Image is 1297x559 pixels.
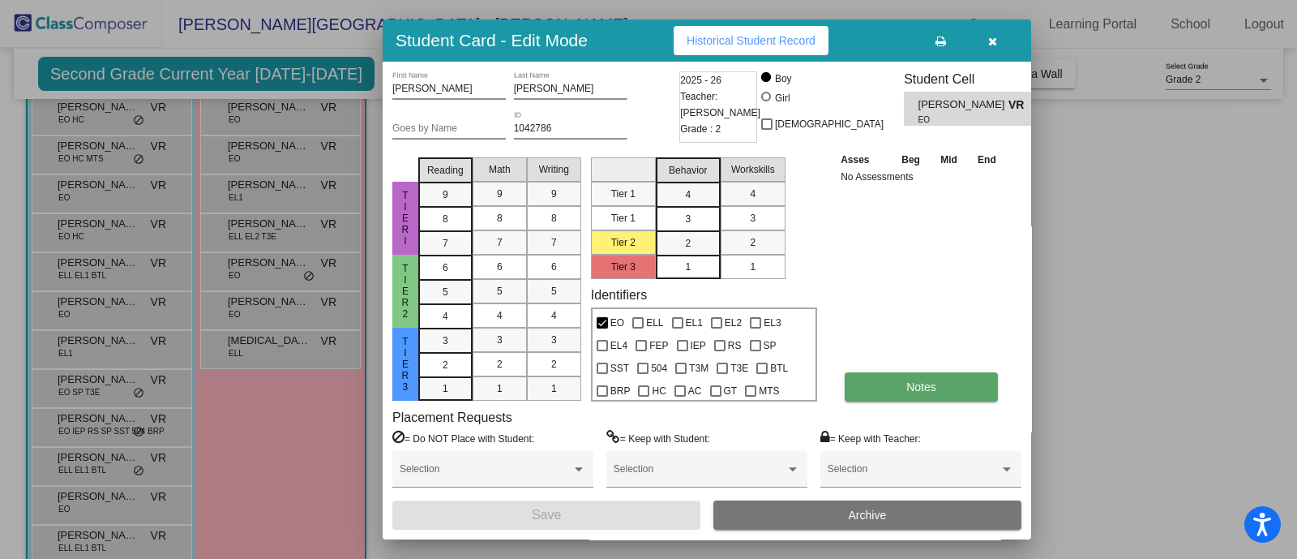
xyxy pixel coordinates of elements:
[918,114,997,126] span: EO
[539,162,569,177] span: Writing
[551,187,557,201] span: 9
[392,430,534,446] label: = Do NOT Place with Student:
[713,501,1021,530] button: Archive
[680,72,721,88] span: 2025 - 26
[685,260,691,274] span: 1
[398,190,413,247] span: TierI
[497,260,503,274] span: 6
[497,333,503,347] span: 3
[770,359,788,378] span: BTL
[652,381,666,401] span: HC
[685,187,691,202] span: 4
[759,381,779,401] span: MTS
[837,169,1007,185] td: No Assessments
[443,187,448,202] span: 9
[551,235,557,250] span: 7
[750,211,756,226] span: 3
[497,187,503,201] span: 9
[774,71,792,86] div: Boy
[731,162,775,177] span: Workskills
[691,336,706,355] span: IEP
[392,123,506,135] input: goes by name
[685,236,691,251] span: 2
[931,151,967,169] th: Mid
[649,336,668,355] span: FEP
[497,357,503,372] span: 2
[497,381,503,396] span: 1
[443,236,448,251] span: 7
[764,336,777,355] span: SP
[646,313,663,333] span: ELL
[687,34,815,47] span: Historical Student Record
[443,285,448,299] span: 5
[730,359,748,378] span: T3E
[680,121,721,137] span: Grade : 2
[551,260,557,274] span: 6
[606,430,710,446] label: = Keep with Student:
[750,235,756,250] span: 2
[728,336,742,355] span: RS
[532,508,561,522] span: Save
[837,151,891,169] th: Asses
[906,381,936,393] span: Notes
[443,333,448,348] span: 3
[849,509,887,522] span: Archive
[610,381,631,401] span: BRP
[551,308,557,323] span: 4
[764,313,781,333] span: EL3
[688,381,702,401] span: AC
[774,91,790,105] div: Girl
[497,308,503,323] span: 4
[443,309,448,324] span: 4
[489,162,511,177] span: Math
[904,71,1045,87] h3: Student Cell
[398,263,413,320] span: Tier2
[591,287,647,303] label: Identifiers
[443,212,448,226] span: 8
[680,88,760,121] span: Teacher: [PERSON_NAME]
[1008,97,1031,114] span: VR
[392,410,512,425] label: Placement Requests
[427,163,464,178] span: Reading
[967,151,1006,169] th: End
[750,187,756,201] span: 4
[443,260,448,275] span: 6
[551,211,557,226] span: 8
[443,381,448,396] span: 1
[724,381,738,401] span: GT
[610,313,624,333] span: EO
[398,336,413,393] span: Tier3
[497,211,503,226] span: 8
[610,336,627,355] span: EL4
[891,151,930,169] th: Beg
[820,430,921,446] label: = Keep with Teacher:
[551,284,557,299] span: 5
[497,284,503,299] span: 5
[651,359,667,378] span: 504
[750,260,756,274] span: 1
[551,357,557,372] span: 2
[497,235,503,250] span: 7
[392,501,700,530] button: Save
[725,313,742,333] span: EL2
[669,163,707,178] span: Behavior
[689,359,708,378] span: T3M
[845,372,998,402] button: Notes
[686,313,703,333] span: EL1
[685,212,691,226] span: 3
[610,359,629,378] span: SST
[674,26,828,55] button: Historical Student Record
[551,381,557,396] span: 1
[551,333,557,347] span: 3
[443,358,448,372] span: 2
[396,30,588,50] h3: Student Card - Edit Mode
[775,114,884,134] span: [DEMOGRAPHIC_DATA]
[514,123,627,135] input: Enter ID
[918,97,1008,114] span: [PERSON_NAME]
